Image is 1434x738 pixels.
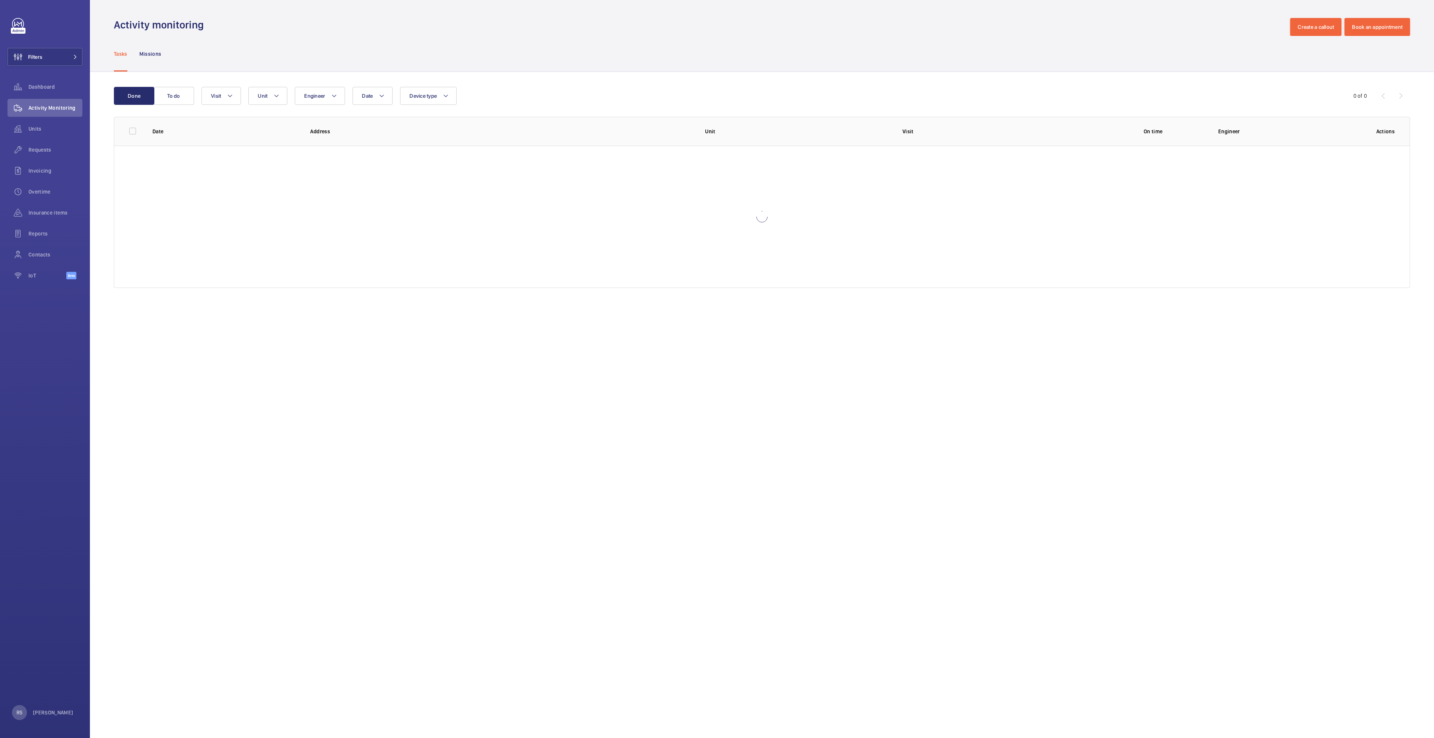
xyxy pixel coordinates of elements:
span: Invoicing [28,167,82,174]
p: Unit [705,128,890,135]
span: Requests [28,146,82,154]
span: Activity Monitoring [28,104,82,112]
p: Engineer [1218,128,1364,135]
span: Filters [28,53,42,61]
button: Done [114,87,154,105]
p: Visit [902,128,1088,135]
span: Insurance items [28,209,82,216]
span: Beta [66,272,76,279]
span: Device type [409,93,437,99]
p: Address [310,128,693,135]
p: Tasks [114,50,127,58]
span: Contacts [28,251,82,258]
button: To do [154,87,194,105]
p: On time [1100,128,1206,135]
button: Engineer [295,87,345,105]
span: Engineer [304,93,325,99]
p: [PERSON_NAME] [33,709,73,716]
button: Unit [248,87,287,105]
div: 0 of 0 [1353,92,1367,100]
p: Date [152,128,298,135]
span: Reports [28,230,82,237]
h1: Activity monitoring [114,18,208,32]
button: Book an appointment [1344,18,1410,36]
span: IoT [28,272,66,279]
span: Unit [258,93,267,99]
button: Filters [7,48,82,66]
p: Missions [139,50,161,58]
span: Units [28,125,82,133]
button: Device type [400,87,457,105]
p: RS [16,709,22,716]
span: Visit [211,93,221,99]
button: Visit [202,87,241,105]
span: Overtime [28,188,82,195]
p: Actions [1376,128,1395,135]
button: Date [353,87,393,105]
button: Create a callout [1290,18,1341,36]
span: Date [362,93,373,99]
span: Dashboard [28,83,82,91]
